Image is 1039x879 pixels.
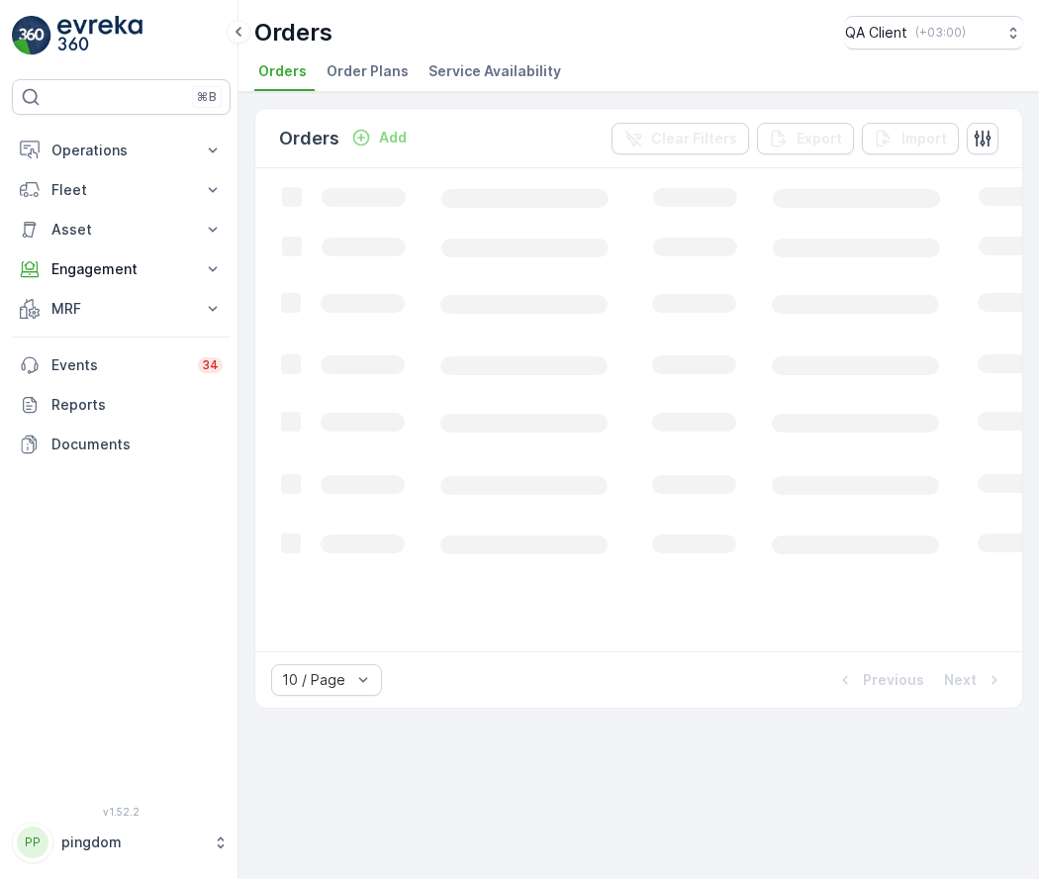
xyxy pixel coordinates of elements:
[915,25,966,41] p: ( +03:00 )
[57,16,142,55] img: logo_light-DOdMpM7g.png
[51,141,191,160] p: Operations
[197,89,217,105] p: ⌘B
[12,170,231,210] button: Fleet
[61,832,203,852] p: pingdom
[12,16,51,55] img: logo
[12,210,231,249] button: Asset
[12,806,231,818] span: v 1.52.2
[51,435,223,454] p: Documents
[12,425,231,464] a: Documents
[202,357,219,373] p: 34
[51,395,223,415] p: Reports
[17,827,48,858] div: PP
[51,355,186,375] p: Events
[944,670,977,690] p: Next
[258,61,307,81] span: Orders
[901,129,947,148] p: Import
[612,123,749,154] button: Clear Filters
[757,123,854,154] button: Export
[51,220,191,240] p: Asset
[327,61,409,81] span: Order Plans
[12,385,231,425] a: Reports
[862,123,959,154] button: Import
[845,23,907,43] p: QA Client
[51,299,191,319] p: MRF
[845,16,1023,49] button: QA Client(+03:00)
[12,345,231,385] a: Events34
[428,61,561,81] span: Service Availability
[863,670,924,690] p: Previous
[651,129,737,148] p: Clear Filters
[279,125,339,152] p: Orders
[942,668,1006,692] button: Next
[797,129,842,148] p: Export
[12,289,231,329] button: MRF
[343,126,415,149] button: Add
[254,17,332,49] p: Orders
[379,128,407,147] p: Add
[12,822,231,863] button: PPpingdom
[12,131,231,170] button: Operations
[12,249,231,289] button: Engagement
[833,668,926,692] button: Previous
[51,259,191,279] p: Engagement
[51,180,191,200] p: Fleet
